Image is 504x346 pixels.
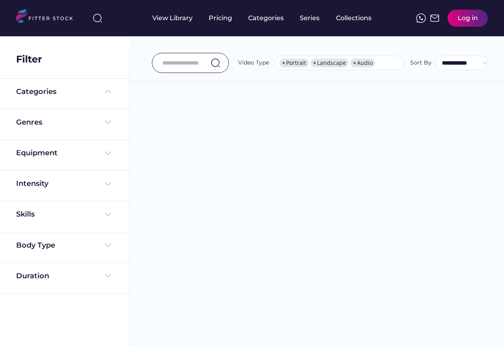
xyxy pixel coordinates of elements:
[416,13,426,23] img: meteor-icons_whatsapp%20%281%29.svg
[93,13,102,23] img: search-normal%203.svg
[103,179,113,189] img: Frame%20%284%29.svg
[353,60,356,66] span: ×
[103,117,113,127] img: Frame%20%284%29.svg
[248,14,284,23] div: Categories
[16,209,36,219] div: Skills
[209,14,232,23] div: Pricing
[211,58,220,68] img: search-normal.svg
[410,59,431,67] div: Sort By
[280,58,309,67] li: Portrait
[313,60,316,66] span: ×
[430,13,440,23] img: Frame%2051.svg
[311,58,348,67] li: Landscape
[16,9,80,25] img: LOGO.svg
[458,14,478,23] div: Log in
[16,52,42,66] div: Filter
[336,14,371,23] div: Collections
[16,87,56,97] div: Categories
[16,240,55,250] div: Body Type
[16,117,42,127] div: Genres
[248,4,259,12] div: fvck
[103,271,113,281] img: Frame%20%284%29.svg
[152,14,193,23] div: View Library
[103,87,113,96] img: Frame%20%285%29.svg
[103,148,113,158] img: Frame%20%284%29.svg
[300,14,320,23] div: Series
[16,271,49,281] div: Duration
[238,59,269,67] div: Video Type
[103,240,113,250] img: Frame%20%284%29.svg
[351,58,375,67] li: Audio
[282,60,285,66] span: ×
[16,148,58,158] div: Equipment
[16,179,48,189] div: Intensity
[103,210,113,219] img: Frame%20%284%29.svg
